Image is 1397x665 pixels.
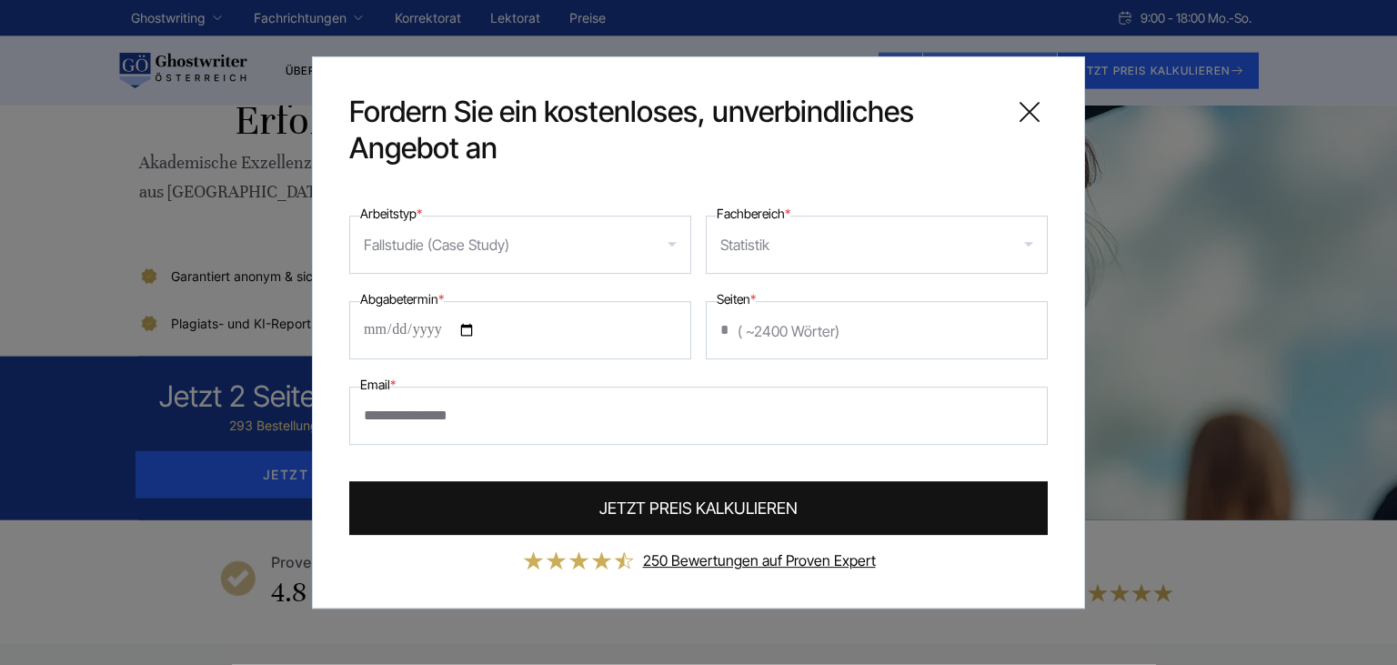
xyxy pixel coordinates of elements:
[360,374,396,396] label: Email
[349,481,1048,535] button: JETZT PREIS KALKULIEREN
[360,203,422,225] label: Arbeitstyp
[643,551,876,569] a: 250 Bewertungen auf Proven Expert
[717,203,790,225] label: Fachbereich
[364,230,509,259] div: Fallstudie (Case Study)
[349,94,997,166] span: Fordern Sie ein kostenloses, unverbindliches Angebot an
[717,288,756,310] label: Seiten
[720,230,769,259] div: Statistik
[599,496,798,520] span: JETZT PREIS KALKULIEREN
[360,288,444,310] label: Abgabetermin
